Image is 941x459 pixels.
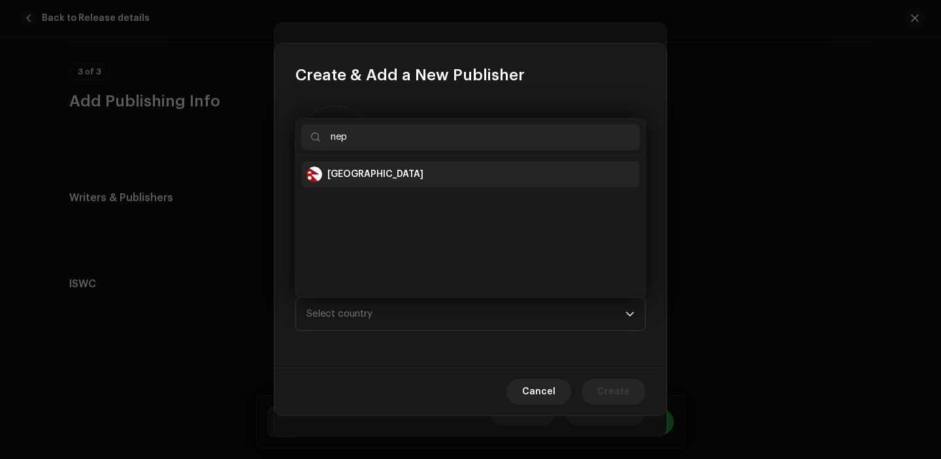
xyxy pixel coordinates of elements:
ul: Option List [296,156,645,297]
li: Nepal [301,161,640,187]
button: Cancel [506,379,571,405]
span: Select country [306,309,372,319]
span: Cancel [522,379,555,405]
span: Create [597,379,630,405]
span: Create & Add a New Publisher [295,65,525,86]
button: Create [582,379,646,405]
span: Select country [306,298,625,330]
div: [GEOGRAPHIC_DATA] [327,168,423,181]
div: dropdown trigger [625,298,635,330]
